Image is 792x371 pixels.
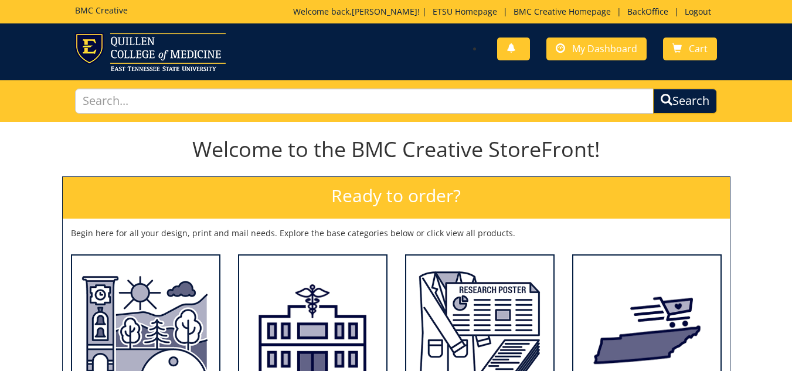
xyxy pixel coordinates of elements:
[572,42,637,55] span: My Dashboard
[63,177,730,219] h2: Ready to order?
[663,38,717,60] a: Cart
[75,89,654,114] input: Search...
[621,6,674,17] a: BackOffice
[62,138,730,161] h1: Welcome to the BMC Creative StoreFront!
[653,89,717,114] button: Search
[679,6,717,17] a: Logout
[352,6,417,17] a: [PERSON_NAME]
[427,6,503,17] a: ETSU Homepage
[508,6,617,17] a: BMC Creative Homepage
[75,33,226,71] img: ETSU logo
[75,6,128,15] h5: BMC Creative
[293,6,717,18] p: Welcome back, ! | | | |
[546,38,647,60] a: My Dashboard
[71,227,722,239] p: Begin here for all your design, print and mail needs. Explore the base categories below or click ...
[689,42,708,55] span: Cart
